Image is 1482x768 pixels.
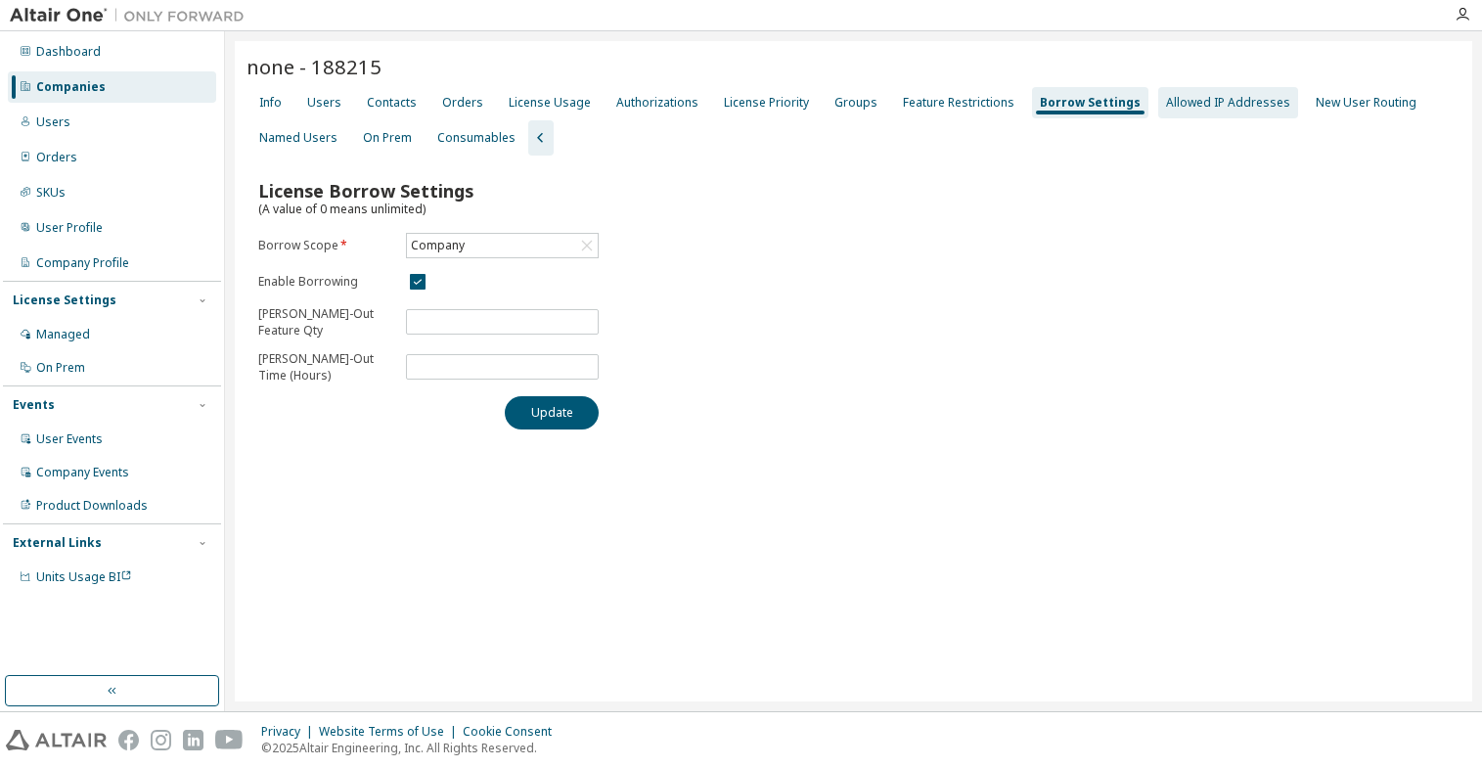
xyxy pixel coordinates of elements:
div: Users [307,95,341,111]
img: linkedin.svg [183,730,203,750]
div: Orders [36,150,77,165]
div: Company [408,235,468,256]
div: Company [407,234,598,257]
div: Dashboard [36,44,101,60]
div: Events [13,397,55,413]
div: On Prem [36,360,85,376]
span: License Borrow Settings [258,179,473,203]
div: External Links [13,535,102,551]
div: User Profile [36,220,103,236]
div: Info [259,95,282,111]
div: On Prem [363,130,412,146]
div: Named Users [259,130,337,146]
div: SKUs [36,185,66,201]
span: Units Usage BI [36,568,132,585]
div: License Usage [509,95,591,111]
span: none - 188215 [247,53,382,80]
img: youtube.svg [215,730,244,750]
div: Groups [834,95,877,111]
div: Borrow Settings [1040,95,1141,111]
img: instagram.svg [151,730,171,750]
div: Orders [442,95,483,111]
img: facebook.svg [118,730,139,750]
div: Feature Restrictions [903,95,1014,111]
div: Privacy [261,724,319,740]
div: Website Terms of Use [319,724,463,740]
div: License Settings [13,293,116,308]
div: Cookie Consent [463,724,563,740]
div: Authorizations [616,95,698,111]
div: Company Events [36,465,129,480]
img: altair_logo.svg [6,730,107,750]
p: [PERSON_NAME]-Out Time (Hours) [258,350,394,384]
div: Product Downloads [36,498,148,514]
div: Company Profile [36,255,129,271]
button: Update [505,396,599,429]
span: (A value of 0 means unlimited) [258,201,426,217]
div: New User Routing [1316,95,1416,111]
div: Companies [36,79,106,95]
div: Managed [36,327,90,342]
div: License Priority [724,95,809,111]
div: Consumables [437,130,516,146]
p: © 2025 Altair Engineering, Inc. All Rights Reserved. [261,740,563,756]
div: User Events [36,431,103,447]
label: Enable Borrowing [258,274,394,290]
img: Altair One [10,6,254,25]
label: Borrow Scope [258,238,394,253]
div: Allowed IP Addresses [1166,95,1290,111]
div: Users [36,114,70,130]
p: [PERSON_NAME]-Out Feature Qty [258,305,394,339]
div: Contacts [367,95,417,111]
